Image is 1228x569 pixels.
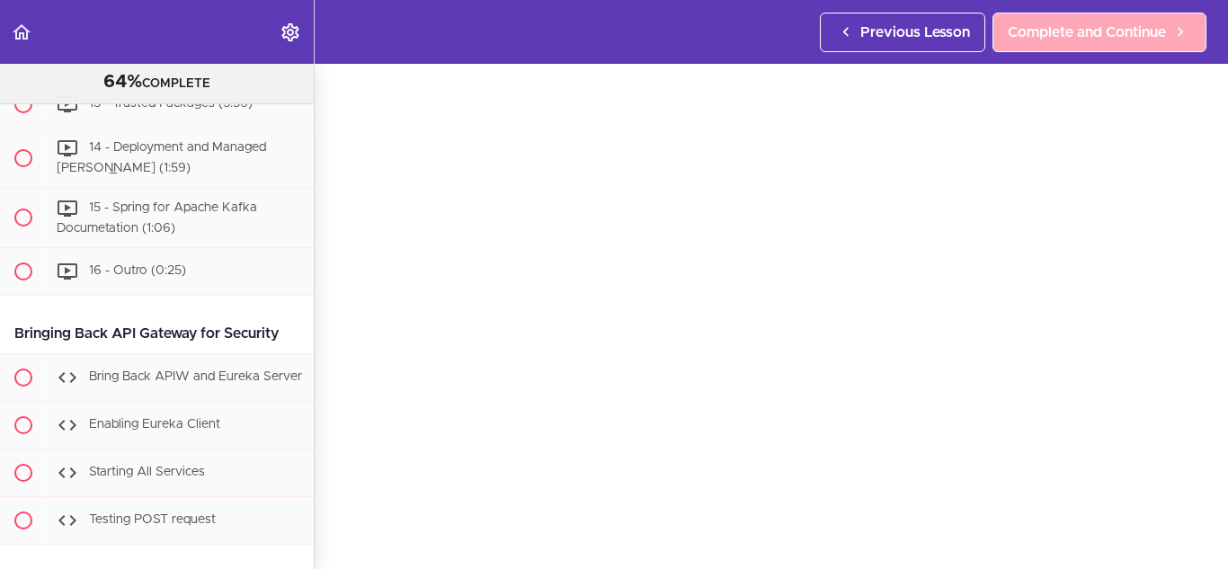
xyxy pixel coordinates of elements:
[820,13,985,52] a: Previous Lesson
[89,467,205,479] span: Starting All Services
[57,201,257,235] span: 15 - Spring for Apache Kafka Documetation (1:06)
[22,71,291,94] div: COMPLETE
[1008,22,1166,43] span: Complete and Continue
[103,73,142,91] span: 64%
[57,141,266,174] span: 14 - Deployment and Managed [PERSON_NAME] (1:59)
[89,371,302,384] span: Bring Back APIW and Eureka Server
[351,74,1192,547] iframe: Video Player
[89,265,186,278] span: 16 - Outro (0:25)
[992,13,1206,52] a: Complete and Continue
[280,22,301,43] svg: Settings Menu
[860,22,970,43] span: Previous Lesson
[89,514,216,527] span: Testing POST request
[89,419,220,431] span: Enabling Eureka Client
[11,22,32,43] svg: Back to course curriculum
